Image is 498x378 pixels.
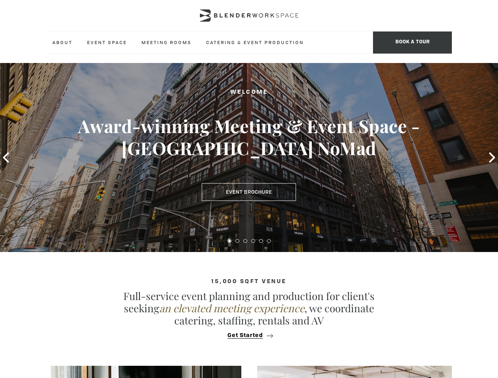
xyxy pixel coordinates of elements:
[46,278,452,285] h4: 15,000 sqft venue
[25,115,473,159] h3: Award-winning Meeting & Event Space - [GEOGRAPHIC_DATA] NoMad
[202,183,296,201] a: Event Brochure
[159,301,304,315] em: an elevated meeting experience
[46,31,79,53] a: About
[81,31,133,53] a: Event Space
[111,290,387,327] p: Full-service event planning and production for client's seeking , we coordinate catering, staffin...
[200,31,310,53] a: Catering & Event Production
[225,332,273,339] button: Get Started
[135,31,198,53] a: Meeting Rooms
[228,333,263,339] span: Get Started
[373,31,452,54] span: Book a tour
[25,87,473,97] h2: Welcome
